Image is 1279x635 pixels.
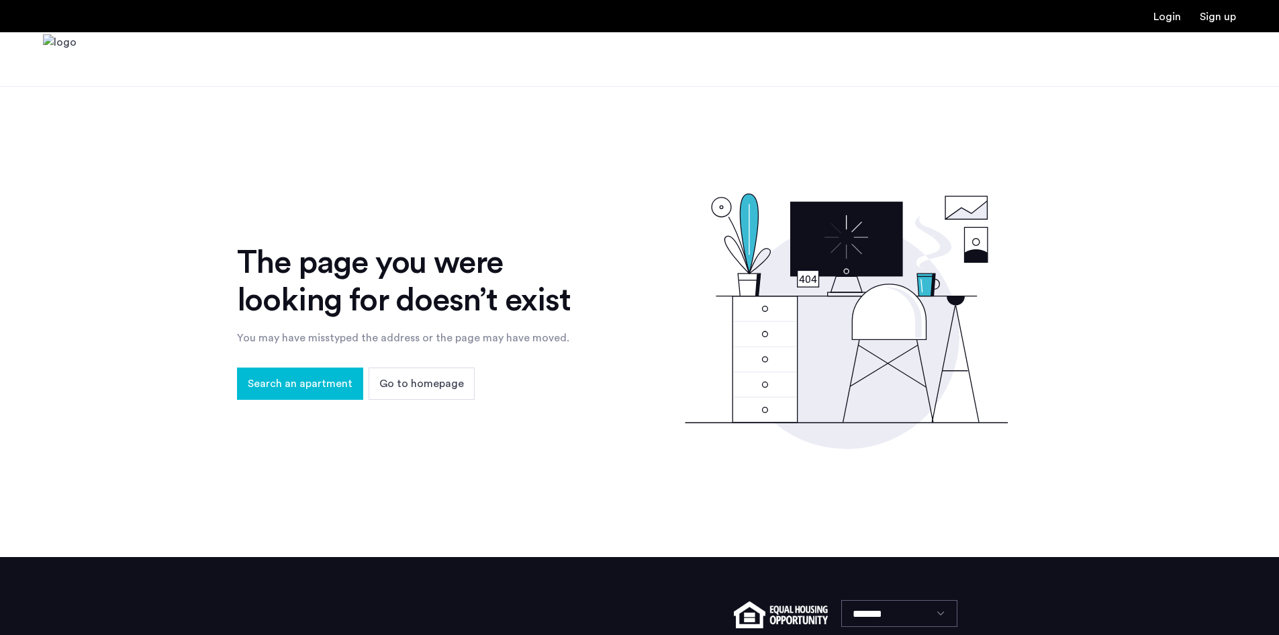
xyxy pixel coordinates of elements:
[1153,11,1181,22] a: Login
[248,376,352,392] span: Search an apartment
[734,601,827,628] img: equal-housing.png
[43,34,77,85] a: Cazamio Logo
[237,244,595,319] div: The page you were looking for doesn’t exist
[237,368,363,400] button: button
[841,600,957,627] select: Language select
[1200,11,1236,22] a: Registration
[369,368,475,400] button: button
[237,330,595,346] div: You may have misstyped the address or the page may have moved.
[43,34,77,85] img: logo
[379,376,464,392] span: Go to homepage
